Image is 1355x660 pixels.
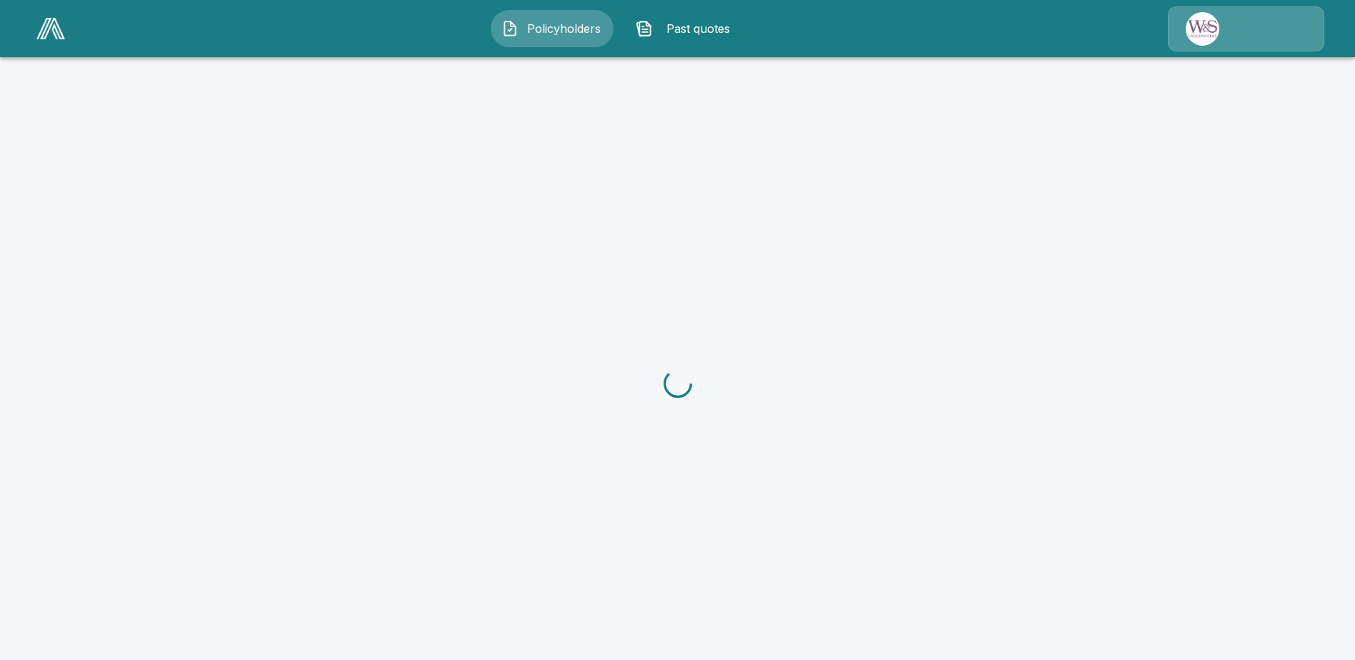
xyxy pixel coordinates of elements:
[36,18,65,39] img: AA Logo
[524,20,603,37] span: Policyholders
[491,10,614,47] button: Policyholders IconPolicyholders
[636,20,653,37] img: Past quotes Icon
[625,10,748,47] button: Past quotes IconPast quotes
[659,20,737,37] span: Past quotes
[501,20,519,37] img: Policyholders Icon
